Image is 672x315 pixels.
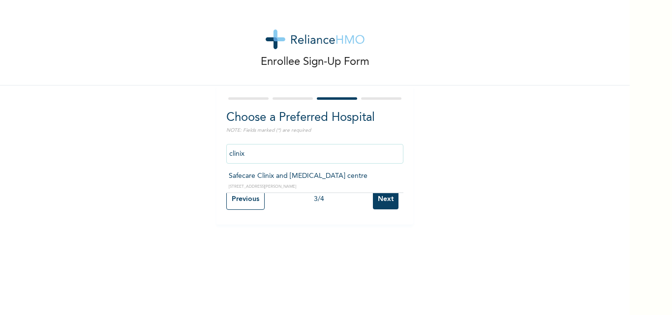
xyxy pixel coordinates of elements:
input: Search by name, address or governorate [226,144,403,164]
p: [STREET_ADDRESS][PERSON_NAME] [229,184,401,190]
p: Enrollee Sign-Up Form [261,54,369,70]
input: Next [373,189,398,209]
input: Previous [226,189,265,210]
div: 3 / 4 [265,194,373,204]
p: NOTE: Fields marked (*) are required [226,127,403,134]
h2: Choose a Preferred Hospital [226,109,403,127]
img: logo [266,29,365,49]
p: Safecare Clinix and [MEDICAL_DATA] centre [229,171,401,181]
